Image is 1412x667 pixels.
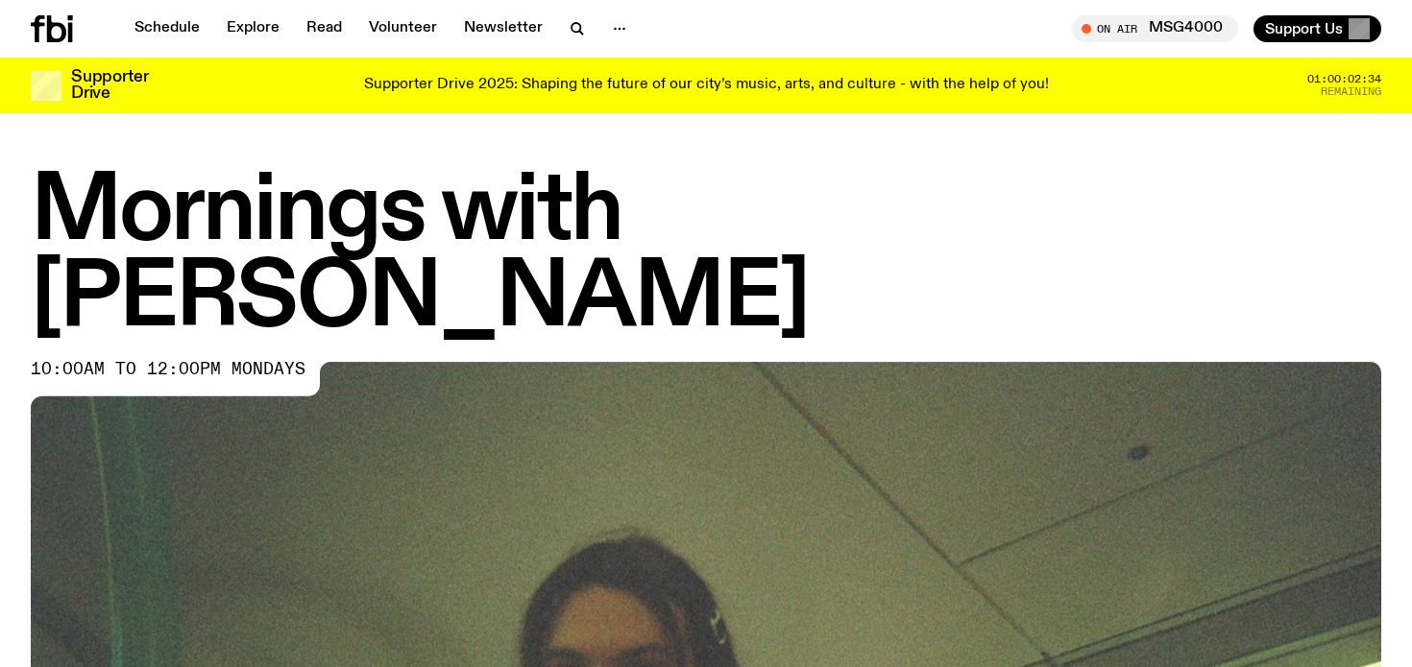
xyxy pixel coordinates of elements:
[31,362,305,377] span: 10:00am to 12:00pm mondays
[357,15,449,42] a: Volunteer
[452,15,554,42] a: Newsletter
[364,77,1049,94] p: Supporter Drive 2025: Shaping the future of our city’s music, arts, and culture - with the help o...
[215,15,291,42] a: Explore
[1265,20,1343,37] span: Support Us
[31,170,1381,343] h1: Mornings with [PERSON_NAME]
[1307,74,1381,84] span: 01:00:02:34
[1254,15,1381,42] button: Support Us
[123,15,211,42] a: Schedule
[71,69,148,102] h3: Supporter Drive
[1321,86,1381,97] span: Remaining
[295,15,353,42] a: Read
[1072,15,1238,42] button: On AirMSG4000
